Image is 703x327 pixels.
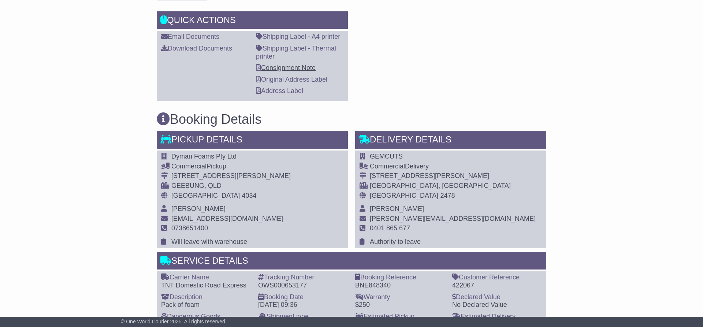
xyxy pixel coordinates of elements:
[370,215,536,222] span: [PERSON_NAME][EMAIL_ADDRESS][DOMAIN_NAME]
[171,205,226,212] span: [PERSON_NAME]
[171,153,237,160] span: Dyman Foams Pty Ltd
[256,33,340,40] a: Shipping Label - A4 printer
[256,64,316,71] a: Consignment Note
[256,76,327,83] a: Original Address Label
[171,224,208,232] span: 0738651400
[258,313,348,321] div: Shipment type
[161,33,219,40] a: Email Documents
[161,301,251,309] div: Pack of foam
[157,252,546,272] div: Service Details
[355,131,546,151] div: Delivery Details
[370,182,536,190] div: [GEOGRAPHIC_DATA], [GEOGRAPHIC_DATA]
[171,172,291,180] div: [STREET_ADDRESS][PERSON_NAME]
[370,172,536,180] div: [STREET_ADDRESS][PERSON_NAME]
[452,293,542,301] div: Declared Value
[440,192,455,199] span: 2478
[370,163,405,170] span: Commercial
[370,163,536,171] div: Delivery
[157,112,546,127] h3: Booking Details
[161,274,251,282] div: Carrier Name
[157,11,348,31] div: Quick Actions
[161,293,251,301] div: Description
[452,301,542,309] div: No Declared Value
[242,192,256,199] span: 4034
[355,274,445,282] div: Booking Reference
[452,274,542,282] div: Customer Reference
[355,293,445,301] div: Warranty
[370,205,424,212] span: [PERSON_NAME]
[452,282,542,290] div: 422067
[370,238,421,245] span: Authority to leave
[258,293,348,301] div: Booking Date
[161,45,232,52] a: Download Documents
[452,313,542,321] div: Estimated Delivery
[256,45,336,60] a: Shipping Label - Thermal printer
[370,192,438,199] span: [GEOGRAPHIC_DATA]
[258,282,348,290] div: OWS000653177
[258,301,348,309] div: [DATE] 09:36
[171,192,240,199] span: [GEOGRAPHIC_DATA]
[370,224,410,232] span: 0401 865 677
[161,282,251,290] div: TNT Domestic Road Express
[161,313,251,321] div: Dangerous Goods
[171,163,291,171] div: Pickup
[370,153,403,160] span: GEMCUTS
[355,313,445,321] div: Estimated Pickup
[157,131,348,151] div: Pickup Details
[171,215,283,222] span: [EMAIL_ADDRESS][DOMAIN_NAME]
[355,301,445,309] div: $250
[256,87,303,94] a: Address Label
[171,182,291,190] div: GEEBUNG, QLD
[171,163,207,170] span: Commercial
[171,238,247,245] span: Will leave with warehouse
[121,319,227,324] span: © One World Courier 2025. All rights reserved.
[258,274,348,282] div: Tracking Number
[355,282,445,290] div: BNE848340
